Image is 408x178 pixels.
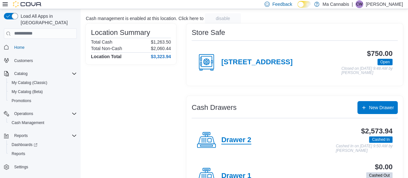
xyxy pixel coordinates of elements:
[9,97,34,105] a: Promotions
[151,39,171,45] p: $1,263.50
[12,151,25,156] span: Reports
[12,163,77,171] span: Settings
[12,44,27,51] a: Home
[1,56,79,65] button: Customers
[369,136,393,143] span: Cashed In
[375,163,393,171] h3: $0.00
[1,162,79,172] button: Settings
[9,141,77,149] span: Dashboards
[91,54,122,59] h4: Location Total
[6,78,79,87] button: My Catalog (Classic)
[91,46,122,51] h6: Total Non-Cash
[372,137,390,142] span: Cashed In
[357,101,398,114] button: New Drawer
[9,88,45,96] a: My Catalog (Beta)
[151,54,171,59] h4: $3,323.94
[216,15,230,22] span: disable
[14,111,33,116] span: Operations
[14,71,27,76] span: Catalog
[380,59,390,65] span: Open
[336,144,393,153] p: Cashed In on [DATE] 9:50 AM by [PERSON_NAME]
[221,58,293,67] h4: [STREET_ADDRESS]
[12,98,31,103] span: Promotions
[12,163,31,171] a: Settings
[12,57,77,65] span: Customers
[205,13,241,24] button: disable
[12,80,47,85] span: My Catalog (Classic)
[272,1,292,7] span: Feedback
[9,150,28,158] a: Reports
[9,79,77,87] span: My Catalog (Classic)
[1,109,79,118] button: Operations
[14,133,28,138] span: Reports
[192,104,236,111] h3: Cash Drawers
[91,29,150,37] h3: Location Summary
[1,69,79,78] button: Catalog
[91,39,112,45] h6: Total Cash
[361,127,393,135] h3: $2,573.94
[12,57,35,65] a: Customers
[14,58,33,63] span: Customers
[12,132,30,140] button: Reports
[6,87,79,96] button: My Catalog (Beta)
[1,43,79,52] button: Home
[6,118,79,127] button: Cash Management
[12,70,77,78] span: Catalog
[9,119,77,127] span: Cash Management
[18,13,77,26] span: Load All Apps in [GEOGRAPHIC_DATA]
[14,164,28,170] span: Settings
[9,119,47,127] a: Cash Management
[12,110,36,118] button: Operations
[323,0,349,8] p: Ma Cannabis
[356,0,363,8] span: CW
[341,67,393,75] p: Closed on [DATE] 9:48 AM by [PERSON_NAME]
[9,150,77,158] span: Reports
[9,141,40,149] a: Dashboards
[366,0,403,8] p: [PERSON_NAME]
[86,16,204,21] p: Cash management is enabled at this location. Click here to
[221,136,251,144] h4: Drawer 2
[12,43,77,51] span: Home
[12,142,37,147] span: Dashboards
[9,97,77,105] span: Promotions
[14,45,25,50] span: Home
[369,104,394,111] span: New Drawer
[352,0,353,8] p: |
[6,149,79,158] button: Reports
[12,110,77,118] span: Operations
[367,50,393,58] h3: $750.00
[192,29,225,37] h3: Store Safe
[12,120,44,125] span: Cash Management
[13,1,42,7] img: Cova
[297,1,311,8] input: Dark Mode
[1,131,79,140] button: Reports
[355,0,363,8] div: Cass Whichelo
[12,70,30,78] button: Catalog
[6,140,79,149] a: Dashboards
[12,132,77,140] span: Reports
[377,59,393,65] span: Open
[6,96,79,105] button: Promotions
[9,79,50,87] a: My Catalog (Classic)
[151,46,171,51] p: $2,060.44
[12,89,43,94] span: My Catalog (Beta)
[9,88,77,96] span: My Catalog (Beta)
